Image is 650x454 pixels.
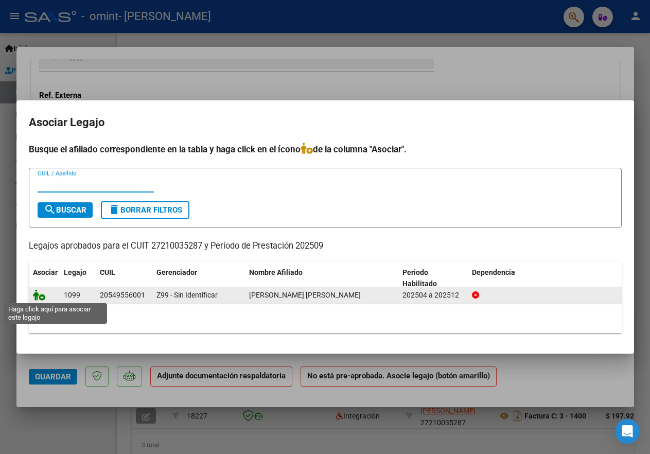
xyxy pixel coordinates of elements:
[29,113,622,132] h2: Asociar Legajo
[152,261,245,295] datatable-header-cell: Gerenciador
[245,261,399,295] datatable-header-cell: Nombre Afiliado
[96,261,152,295] datatable-header-cell: CUIL
[100,289,145,301] div: 20549556001
[108,203,120,216] mat-icon: delete
[398,261,468,295] datatable-header-cell: Periodo Habilitado
[101,201,189,219] button: Borrar Filtros
[60,261,96,295] datatable-header-cell: Legajo
[29,261,60,295] datatable-header-cell: Asociar
[64,291,80,299] span: 1099
[249,291,361,299] span: LAMPRET VINKO FRANCESCO
[38,202,93,218] button: Buscar
[29,240,622,253] p: Legajos aprobados para el CUIT 27210035287 y Período de Prestación 202509
[156,268,197,276] span: Gerenciador
[100,268,115,276] span: CUIL
[44,205,86,215] span: Buscar
[64,268,86,276] span: Legajo
[249,268,303,276] span: Nombre Afiliado
[108,205,182,215] span: Borrar Filtros
[402,289,464,301] div: 202504 a 202512
[29,307,622,333] div: 1 registros
[472,268,515,276] span: Dependencia
[615,419,640,444] div: Open Intercom Messenger
[29,143,622,156] h4: Busque el afiliado correspondiente en la tabla y haga click en el ícono de la columna "Asociar".
[33,268,58,276] span: Asociar
[468,261,622,295] datatable-header-cell: Dependencia
[156,291,218,299] span: Z99 - Sin Identificar
[402,268,437,288] span: Periodo Habilitado
[44,203,56,216] mat-icon: search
